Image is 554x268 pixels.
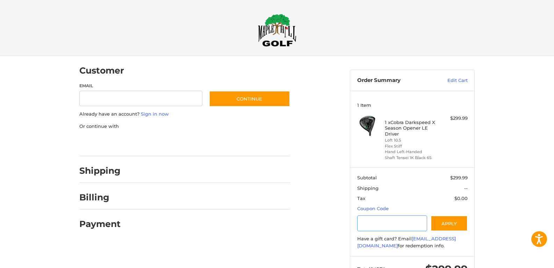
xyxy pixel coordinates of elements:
[79,83,202,89] label: Email
[357,236,456,248] a: [EMAIL_ADDRESS][DOMAIN_NAME]
[431,215,468,231] button: Apply
[357,102,468,108] h3: 1 Item
[357,77,432,84] h3: Order Summary
[209,91,290,107] button: Continue
[357,215,427,231] input: Gift Certificate or Coupon Code
[196,137,248,149] iframe: PayPal-venmo
[357,195,365,201] span: Tax
[79,165,121,176] h2: Shipping
[385,143,438,149] li: Flex Stiff
[454,195,468,201] span: $0.00
[385,119,438,137] h4: 1 x Cobra Darkspeed X Season Opener LE Driver
[432,77,468,84] a: Edit Cart
[450,175,468,180] span: $299.99
[258,14,296,47] img: Maple Hill Golf
[464,185,468,191] span: --
[141,111,169,117] a: Sign in now
[79,192,120,203] h2: Billing
[77,137,130,149] iframe: PayPal-paypal
[385,155,438,161] li: Shaft Tensei 1K Black 65
[357,235,468,249] div: Have a gift card? Email for redemption info.
[440,115,468,122] div: $299.99
[79,65,124,76] h2: Customer
[385,137,438,143] li: Loft 10.5
[79,123,290,130] p: Or continue with
[385,149,438,155] li: Hand Left-Handed
[357,185,379,191] span: Shipping
[79,111,290,118] p: Already have an account?
[136,137,189,149] iframe: PayPal-paylater
[79,219,121,229] h2: Payment
[357,175,377,180] span: Subtotal
[496,249,554,268] iframe: Google Customer Reviews
[357,206,389,211] a: Coupon Code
